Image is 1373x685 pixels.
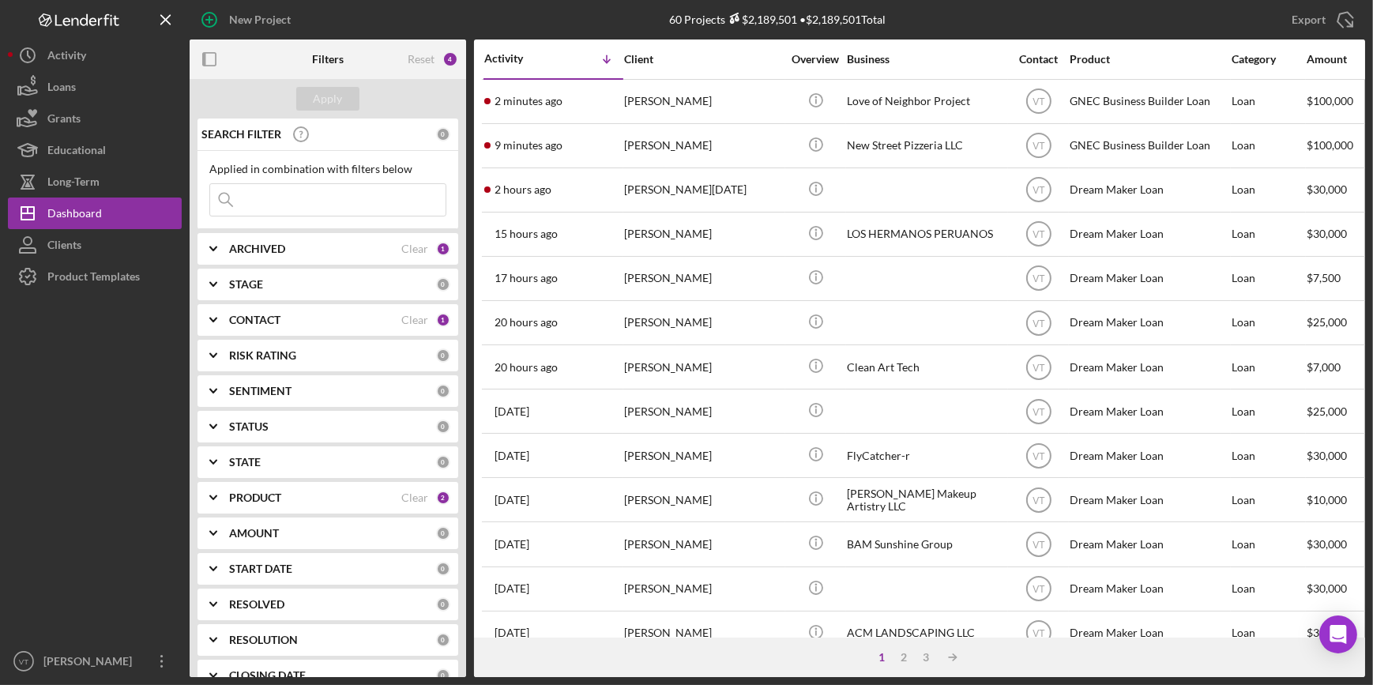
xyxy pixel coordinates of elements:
[1033,96,1045,107] text: VT
[229,527,279,540] b: AMOUNT
[190,4,307,36] button: New Project
[1070,523,1228,565] div: Dream Maker Loan
[436,242,450,256] div: 1
[495,627,529,639] time: 2025-09-23 21:00
[1232,390,1305,432] div: Loan
[229,243,285,255] b: ARCHIVED
[1033,318,1045,329] text: VT
[1070,169,1228,211] div: Dream Maker Loan
[495,582,529,595] time: 2025-09-23 23:46
[436,526,450,540] div: 0
[314,87,343,111] div: Apply
[8,198,182,229] a: Dashboard
[484,52,554,65] div: Activity
[1070,213,1228,255] div: Dream Maker Loan
[1070,435,1228,476] div: Dream Maker Loan
[47,261,140,296] div: Product Templates
[847,213,1005,255] div: LOS HERMANOS PERUANOS
[624,568,782,610] div: [PERSON_NAME]
[847,346,1005,388] div: Clean Art Tech
[624,125,782,167] div: [PERSON_NAME]
[442,51,458,67] div: 4
[1232,258,1305,299] div: Loan
[624,479,782,521] div: [PERSON_NAME]
[1070,479,1228,521] div: Dream Maker Loan
[1319,615,1357,653] div: Open Intercom Messenger
[847,81,1005,122] div: Love of Neighbor Project
[8,134,182,166] button: Educational
[47,103,81,138] div: Grants
[1232,523,1305,565] div: Loan
[1292,4,1326,36] div: Export
[436,597,450,612] div: 0
[1232,169,1305,211] div: Loan
[1033,362,1045,373] text: VT
[8,166,182,198] a: Long-Term
[624,53,782,66] div: Client
[408,53,434,66] div: Reset
[436,348,450,363] div: 0
[312,53,344,66] b: Filters
[229,314,280,326] b: CONTACT
[847,479,1005,521] div: [PERSON_NAME] Makeup Artistry LLC
[1307,315,1347,329] span: $25,000
[1307,183,1347,196] span: $30,000
[1070,568,1228,610] div: Dream Maker Loan
[8,71,182,103] button: Loans
[1232,435,1305,476] div: Loan
[8,229,182,261] button: Clients
[624,81,782,122] div: [PERSON_NAME]
[495,405,529,418] time: 2025-09-24 13:41
[1307,227,1347,240] span: $30,000
[47,71,76,107] div: Loans
[8,645,182,677] button: VT[PERSON_NAME]
[229,4,291,36] div: New Project
[229,420,269,433] b: STATUS
[1033,273,1045,284] text: VT
[1070,53,1228,66] div: Product
[1070,302,1228,344] div: Dream Maker Loan
[1307,360,1341,374] span: $7,000
[1307,138,1353,152] span: $100,000
[1009,53,1068,66] div: Contact
[624,390,782,432] div: [PERSON_NAME]
[229,278,263,291] b: STAGE
[47,166,100,201] div: Long-Term
[47,40,86,75] div: Activity
[1232,81,1305,122] div: Loan
[725,13,797,26] div: $2,189,501
[401,243,428,255] div: Clear
[1307,449,1347,462] span: $30,000
[1070,612,1228,654] div: Dream Maker Loan
[1307,581,1347,595] span: $30,000
[1307,94,1353,107] span: $100,000
[1033,141,1045,152] text: VT
[495,228,558,240] time: 2025-09-25 00:24
[1307,271,1341,284] span: $7,500
[1033,584,1045,595] text: VT
[495,95,562,107] time: 2025-09-25 14:57
[1070,346,1228,388] div: Dream Maker Loan
[624,612,782,654] div: [PERSON_NAME]
[847,53,1005,66] div: Business
[47,198,102,233] div: Dashboard
[229,349,296,362] b: RISK RATING
[1070,258,1228,299] div: Dream Maker Loan
[229,634,298,646] b: RESOLUTION
[229,385,292,397] b: SENTIMENT
[624,169,782,211] div: [PERSON_NAME][DATE]
[39,645,142,681] div: [PERSON_NAME]
[436,384,450,398] div: 0
[1307,53,1366,66] div: Amount
[436,455,450,469] div: 0
[8,103,182,134] button: Grants
[8,261,182,292] button: Product Templates
[1232,568,1305,610] div: Loan
[847,523,1005,565] div: BAM Sunshine Group
[495,316,558,329] time: 2025-09-24 19:02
